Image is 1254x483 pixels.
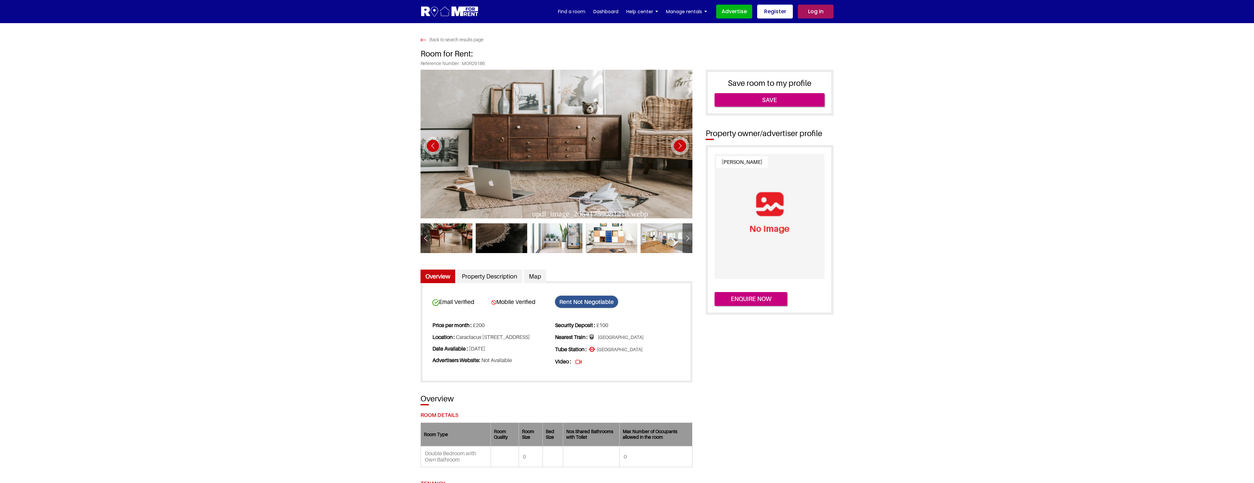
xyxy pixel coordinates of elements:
span: Rent Not Negotiable [555,296,618,308]
img: card-verified [491,300,496,305]
strong: Advertisers Website: [432,357,480,363]
th: Max Number of Occupants allowed in the room [620,423,692,446]
img: Profile [715,154,825,279]
strong: Nearest Train : [555,334,588,340]
div: Previous slide [421,231,430,247]
img: card-verified [432,299,439,306]
span: Mobile Verified [491,298,549,305]
a: Back to search results page [421,37,484,43]
strong: Date Available : [432,345,468,352]
div: Next slide [671,137,689,155]
h1: Room for Rent: [421,43,833,61]
h3: Save room to my profile [715,79,825,88]
th: Nos Shared Bathrooms with Toilet [563,423,620,446]
strong: Tube Station : [555,346,587,353]
span: Reference Number : MOR29186 [421,61,833,70]
li: Not Available [432,354,554,366]
strong: Price per month : [432,322,472,328]
a: Save [715,93,825,107]
a: Dashboard [593,7,618,17]
strong: Video : [555,358,571,365]
a: Advertise [716,5,752,19]
td: Double Bedroom with Own Bathroom [421,446,491,467]
a: Overview [421,270,455,283]
a: Property Description [457,270,522,283]
a: Find a room [558,7,585,17]
li: Caractacus [STREET_ADDRESS] [432,331,554,343]
h5: Room Details [421,412,692,418]
div: updl_image_26641759081213.webp [421,209,648,218]
button: Enquire now [715,292,787,306]
li: [DATE] [432,343,554,354]
td: 0 [519,446,543,467]
span: [GEOGRAPHIC_DATA] [590,334,644,341]
a: Register [757,5,793,19]
th: Room Type [421,423,491,446]
div: Previous slide [424,137,442,155]
strong: Location : [432,334,455,340]
h2: Property owner/advertiser profile [702,129,833,138]
li: £200 [432,319,554,331]
span: Email Verified [432,298,490,306]
a: Help center [626,7,658,17]
li: £100 [555,319,677,331]
img: Logo for Room for Rent, featuring a welcoming design with a house icon and modern typography [421,6,479,18]
a: Map [524,270,546,283]
th: Bed Size [543,423,563,446]
a: Manage rentals [666,7,707,17]
th: Room Quality [491,423,519,446]
span: [PERSON_NAME] [717,156,768,168]
img: Photo 1 of located at Caractacus Cottage View, Watford WD18 6LG, UK [421,70,692,218]
h3: Overview [421,394,692,404]
th: Room Size [519,423,543,446]
td: 0 [620,446,692,467]
img: Search [421,38,426,42]
div: Next slide [682,231,692,247]
strong: Security Deposit : [555,322,595,328]
a: Log in [798,5,833,19]
span: [GEOGRAPHIC_DATA] [589,347,643,353]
